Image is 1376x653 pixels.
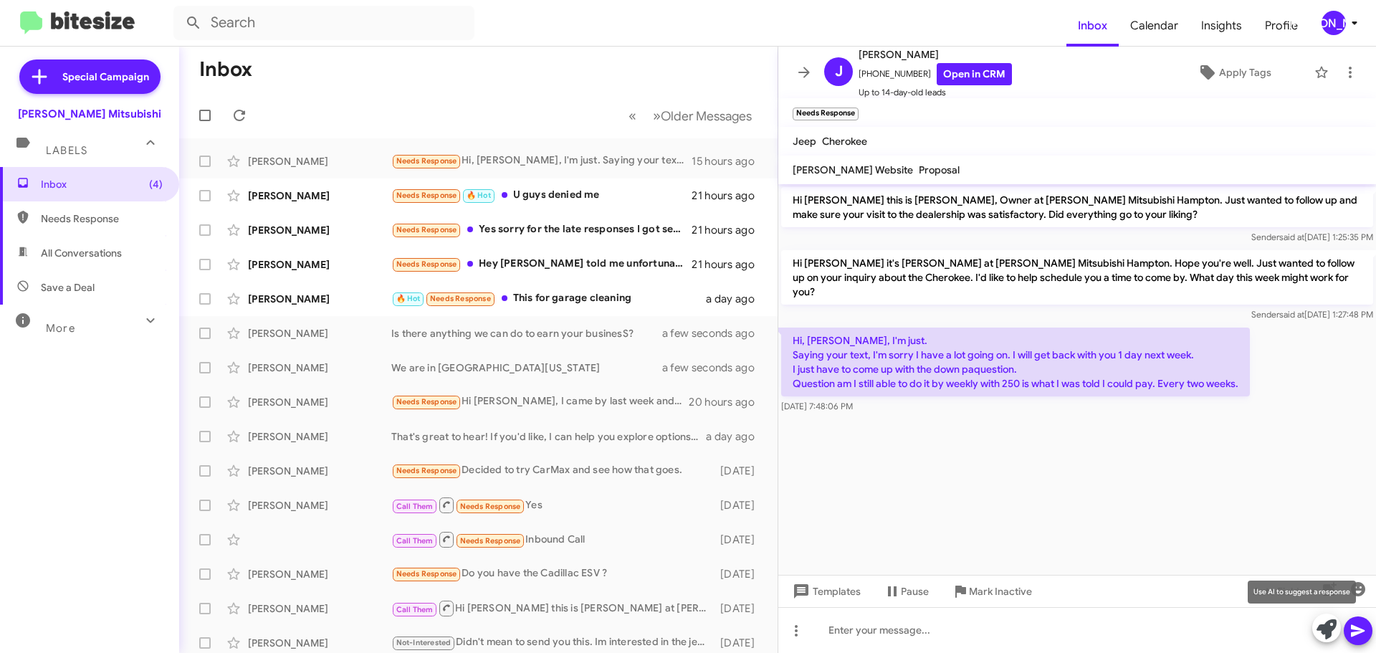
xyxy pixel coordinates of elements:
div: 21 hours ago [692,189,766,203]
div: [PERSON_NAME] [1322,11,1346,35]
span: Needs Response [396,225,457,234]
div: Use AI to suggest a response [1248,581,1356,604]
div: 20 hours ago [689,395,766,409]
div: Yes sorry for the late responses I got sent out to [US_STATE] for and emergency project I'll be g... [391,221,692,238]
nav: Page navigation example [621,101,760,130]
div: [DATE] [713,601,766,616]
span: 🔥 Hot [467,191,491,200]
span: Templates [790,578,861,604]
span: « [629,107,636,125]
span: Call Them [396,605,434,614]
span: Calendar [1119,5,1190,47]
span: Call Them [396,536,434,545]
div: Hi [PERSON_NAME] this is [PERSON_NAME] at [PERSON_NAME] Mitsubishi Hampton. Just wanted to follow... [391,599,713,617]
span: Cherokee [822,135,867,148]
button: Apply Tags [1160,59,1307,85]
div: Hi, [PERSON_NAME], I'm just. Saying your text, I'm sorry I have a lot going on. I will get back w... [391,153,692,169]
div: [PERSON_NAME] [248,498,391,513]
div: [PERSON_NAME] [248,601,391,616]
div: a day ago [706,429,766,444]
span: said at [1279,309,1304,320]
span: Needs Response [396,191,457,200]
h1: Inbox [199,58,252,81]
div: This for garage cleaning [391,290,706,307]
button: Templates [778,578,872,604]
span: Sender [DATE] 1:25:35 PM [1251,232,1373,242]
div: That's great to hear! If you'd like, I can help you explore options and answer any questions you ... [391,429,706,444]
a: Open in CRM [937,63,1012,85]
input: Search [173,6,474,40]
button: Mark Inactive [940,578,1043,604]
div: Inbound Call [391,530,713,548]
span: Pause [901,578,929,604]
span: Labels [46,144,87,157]
div: We are in [GEOGRAPHIC_DATA][US_STATE] [391,361,680,375]
div: [PERSON_NAME] [248,636,391,650]
p: Hi [PERSON_NAME] it's [PERSON_NAME] at [PERSON_NAME] Mitsubishi Hampton. Hope you're well. Just w... [781,250,1373,305]
span: Needs Response [460,536,521,545]
div: a few seconds ago [680,361,766,375]
div: Is there anything we can do to earn your businesS? [391,326,680,340]
div: U guys denied me [391,187,692,204]
span: Special Campaign [62,70,149,84]
div: a few seconds ago [680,326,766,340]
div: 21 hours ago [692,223,766,237]
div: [PERSON_NAME] [248,257,391,272]
span: Proposal [919,163,960,176]
div: [PERSON_NAME] [248,223,391,237]
div: Hey [PERSON_NAME] told me unfortunately I would have to wait cause they want a HIGH down payment ... [391,256,692,272]
span: J [835,60,843,83]
span: Needs Response [41,211,163,226]
span: Needs Response [460,502,521,511]
span: Up to 14-day-old leads [859,85,1012,100]
span: Needs Response [430,294,491,303]
div: [PERSON_NAME] [248,326,391,340]
span: » [653,107,661,125]
span: All Conversations [41,246,122,260]
span: Mark Inactive [969,578,1032,604]
span: [DATE] 7:48:06 PM [781,401,853,411]
span: Needs Response [396,156,457,166]
div: Yes [391,496,713,514]
button: [PERSON_NAME] [1309,11,1360,35]
span: Sender [DATE] 1:27:48 PM [1251,309,1373,320]
span: (4) [149,177,163,191]
div: [DATE] [713,498,766,513]
button: Previous [620,101,645,130]
span: Insights [1190,5,1253,47]
div: 15 hours ago [692,154,766,168]
span: said at [1279,232,1304,242]
div: [PERSON_NAME] [248,292,391,306]
a: Profile [1253,5,1309,47]
div: Do you have the Cadillac ESV ? [391,566,713,582]
span: Apply Tags [1219,59,1271,85]
span: Save a Deal [41,280,95,295]
div: [PERSON_NAME] [248,361,391,375]
a: Special Campaign [19,59,161,94]
div: [DATE] [713,636,766,650]
span: Not-Interested [396,638,451,647]
div: [PERSON_NAME] [248,464,391,478]
button: Next [644,101,760,130]
span: Older Messages [661,108,752,124]
span: Needs Response [396,397,457,406]
div: [DATE] [713,464,766,478]
div: [PERSON_NAME] [248,567,391,581]
div: Hi [PERSON_NAME], I came by last week and it was already sold. Thank you! [391,394,689,410]
span: 🔥 Hot [396,294,421,303]
div: [PERSON_NAME] Mitsubishi [18,107,161,121]
span: [PERSON_NAME] Website [793,163,913,176]
span: More [46,322,75,335]
div: [PERSON_NAME] [248,395,391,409]
p: Hi, [PERSON_NAME], I'm just. Saying your text, I'm sorry I have a lot going on. I will get back w... [781,328,1250,396]
span: Inbox [41,177,163,191]
div: 21 hours ago [692,257,766,272]
span: [PHONE_NUMBER] [859,63,1012,85]
a: Inbox [1066,5,1119,47]
span: Needs Response [396,569,457,578]
div: a day ago [706,292,766,306]
div: [DATE] [713,567,766,581]
button: Pause [872,578,940,604]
